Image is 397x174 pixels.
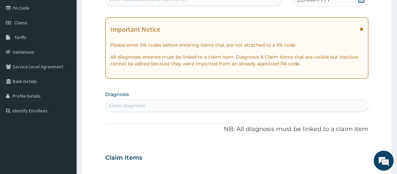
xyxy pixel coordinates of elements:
img: d_794563401_company_1708531726252_794563401 [12,33,27,50]
div: Minimize live chat window [109,3,125,19]
h3: Claim Items [105,154,142,162]
div: Chat with us now [35,37,112,46]
p: NB: All diagnosis must be linked to a claim item [105,125,369,134]
textarea: Type your message and hit 'Enter' [3,109,127,132]
p: Please enter PA codes before entering items that are not attached to a PA code [110,42,364,48]
span: Tariffs [14,34,26,40]
p: All diagnoses entered must be linked to a claim item. Diagnosis & Claim Items that are visible bu... [110,54,364,67]
span: We're online! [39,47,92,115]
span: Claims [14,20,27,26]
label: Diagnosis [105,91,129,98]
h1: Important Notice [110,26,160,33]
div: Enter diagnosis [109,102,145,109]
